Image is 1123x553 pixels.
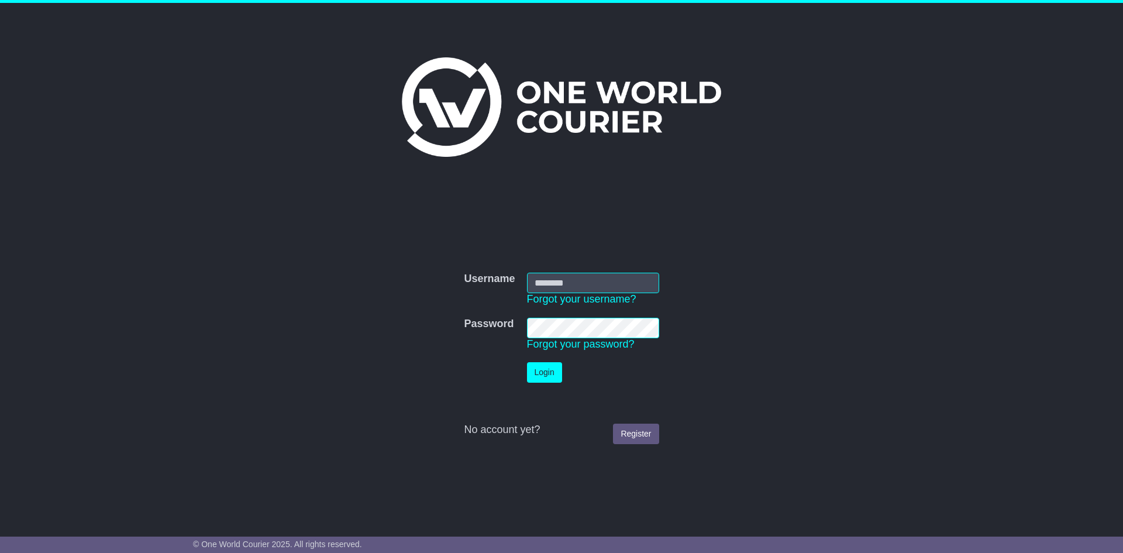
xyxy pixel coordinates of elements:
a: Forgot your username? [527,293,636,305]
label: Username [464,273,515,286]
span: © One World Courier 2025. All rights reserved. [193,540,362,549]
label: Password [464,318,514,331]
div: No account yet? [464,424,659,437]
a: Forgot your password? [527,338,635,350]
button: Login [527,362,562,383]
a: Register [613,424,659,444]
img: One World [402,57,721,157]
